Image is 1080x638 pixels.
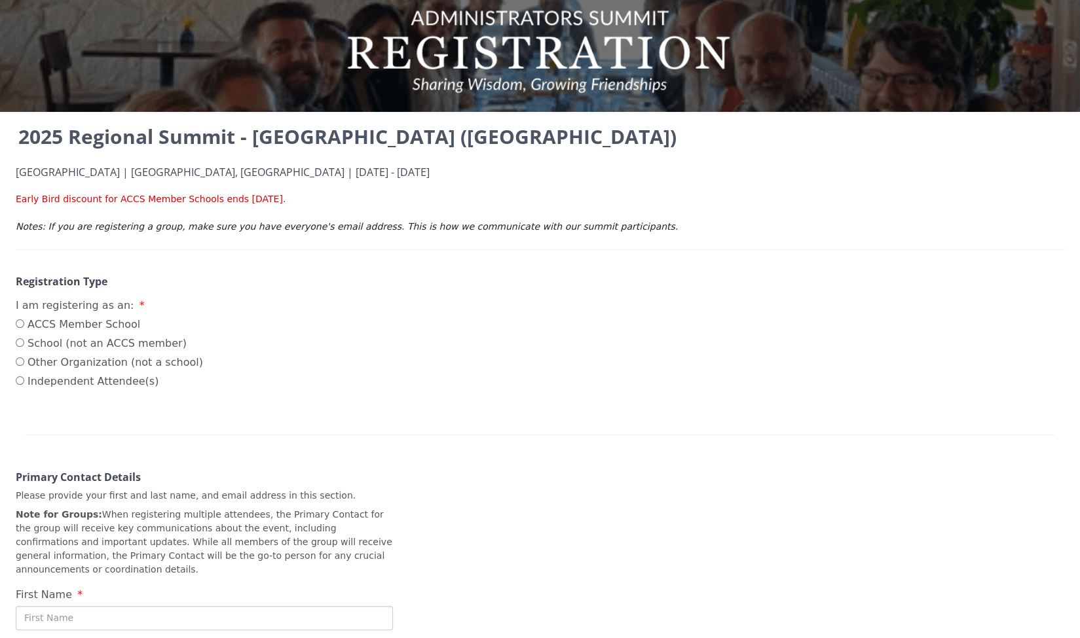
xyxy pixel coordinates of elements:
p: When registering multiple attendees, the Primary Contact for the group will receive key communica... [16,508,393,576]
label: Other Organization (not a school) [16,355,203,370]
label: School (not an ACCS member) [16,336,203,351]
input: Other Organization (not a school) [16,357,24,366]
label: Independent Attendee(s) [16,374,203,389]
h2: 2025 Regional Summit - [GEOGRAPHIC_DATA] ([GEOGRAPHIC_DATA]) [16,122,1064,151]
h4: [GEOGRAPHIC_DATA] | [GEOGRAPHIC_DATA], [GEOGRAPHIC_DATA] | [DATE] - [DATE] [16,167,1064,179]
span: I am registering as an: [16,299,134,311]
label: ACCS Member School [16,317,203,332]
strong: Note for Groups: [16,509,102,520]
span: First Name [16,588,72,601]
strong: Primary Contact Details [16,470,141,484]
span: Early Bird discount for ACCS Member Schools ends [DATE]. [16,194,286,204]
em: Notes: If you are registering a group, make sure you have everyone's email address. This is how w... [16,221,678,232]
input: Independent Attendee(s) [16,376,24,385]
p: Please provide your first and last name, and email address in this section. [16,489,393,503]
input: First Name [16,606,393,630]
strong: Registration Type [16,274,107,289]
input: School (not an ACCS member) [16,338,24,347]
input: ACCS Member School [16,319,24,328]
